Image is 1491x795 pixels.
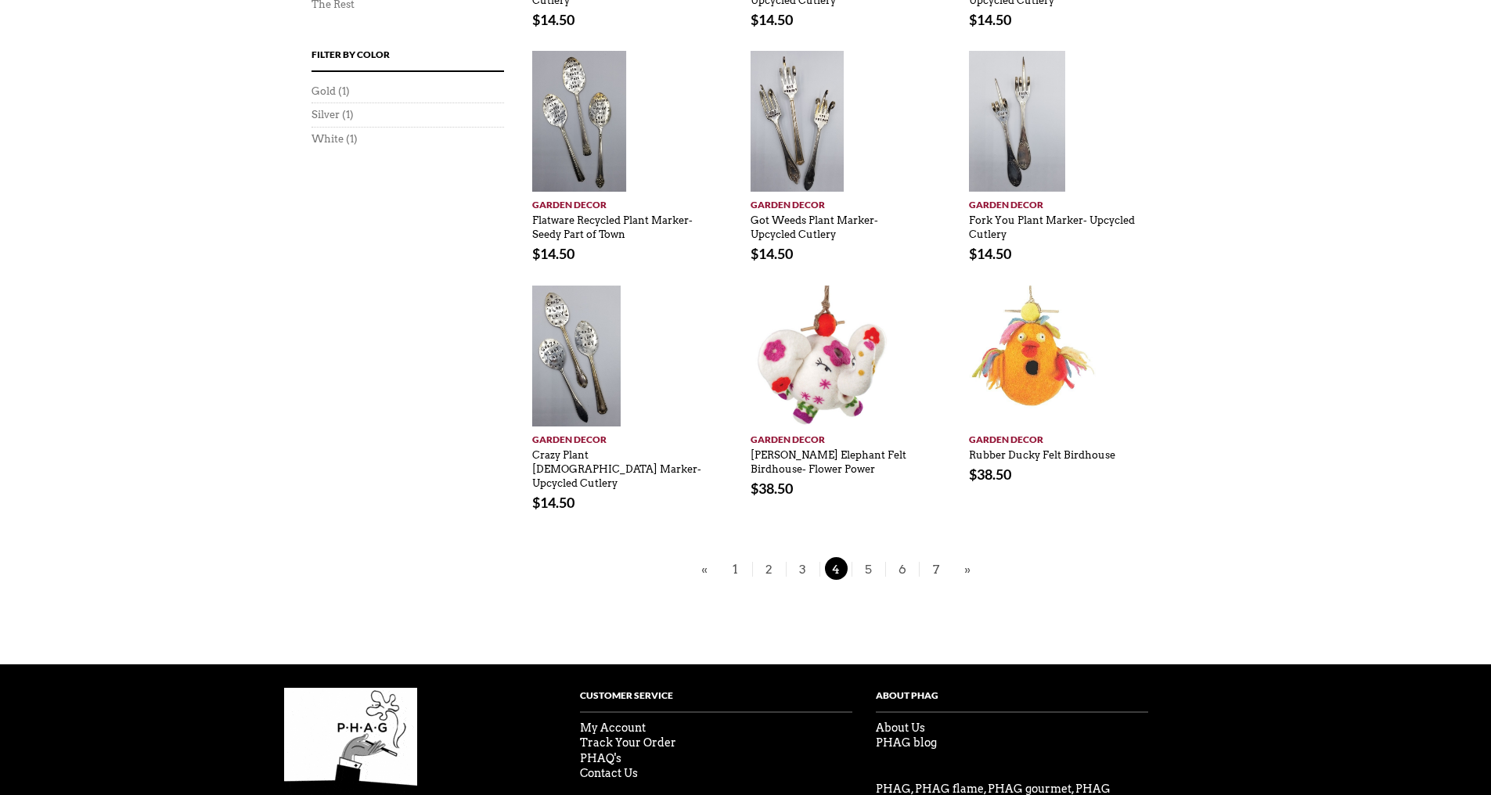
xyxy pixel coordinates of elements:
a: « [697,559,711,579]
a: Got Weeds Plant Marker- Upcycled Cutlery [751,207,878,241]
bdi: 14.50 [751,11,793,28]
span: $ [532,245,540,262]
bdi: 14.50 [969,245,1011,262]
bdi: 14.50 [969,11,1011,28]
span: 6 [891,557,914,580]
bdi: 14.50 [751,245,793,262]
a: Garden Decor [532,426,702,447]
a: Silver [312,108,340,121]
a: White [312,132,344,146]
a: PHAG blog [876,736,937,749]
span: 5 [857,557,881,580]
a: 2 [752,562,786,577]
span: 7 [924,557,948,580]
span: (1) [338,85,350,98]
a: Garden Decor [969,426,1139,447]
a: Crazy Plant [DEMOGRAPHIC_DATA] Marker- Upcycled Cutlery [532,441,701,490]
h4: Filter by Color [312,47,504,72]
a: 5 [852,562,885,577]
a: Contact Us [580,767,638,779]
bdi: 14.50 [532,245,574,262]
a: Flatware Recycled Plant Marker- Seedy Part of Town [532,207,693,241]
bdi: 14.50 [532,494,574,511]
a: Garden Decor [751,426,920,447]
span: $ [969,245,977,262]
span: $ [751,480,758,497]
a: Fork You Plant Marker- Upcycled Cutlery [969,207,1135,241]
bdi: 14.50 [532,11,574,28]
a: 1 [719,562,752,577]
span: $ [532,11,540,28]
span: 2 [758,557,781,580]
a: PHAQ's [580,752,621,764]
h4: About PHag [876,688,1148,713]
a: Garden Decor [532,192,702,212]
span: 1 [724,557,747,580]
a: My Account [580,721,646,734]
a: Rubber Ducky Felt Birdhouse [969,441,1115,462]
a: 7 [919,562,953,577]
a: Gold [312,85,336,98]
a: [PERSON_NAME] Elephant Felt Birdhouse- Flower Power [751,441,906,476]
span: 3 [791,557,815,580]
span: $ [969,466,977,483]
bdi: 38.50 [969,466,1011,483]
a: Track Your Order [580,736,676,749]
a: About Us [876,721,925,734]
a: 6 [885,562,919,577]
a: Garden Decor [751,192,920,212]
span: $ [751,11,758,28]
span: 4 [825,557,848,580]
a: » [960,559,974,579]
h4: Customer Service [580,688,852,713]
a: Garden Decor [969,192,1139,212]
span: $ [751,245,758,262]
span: $ [532,494,540,511]
span: $ [969,11,977,28]
a: 3 [786,562,819,577]
span: (1) [346,132,358,146]
span: (1) [342,108,354,121]
bdi: 38.50 [751,480,793,497]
